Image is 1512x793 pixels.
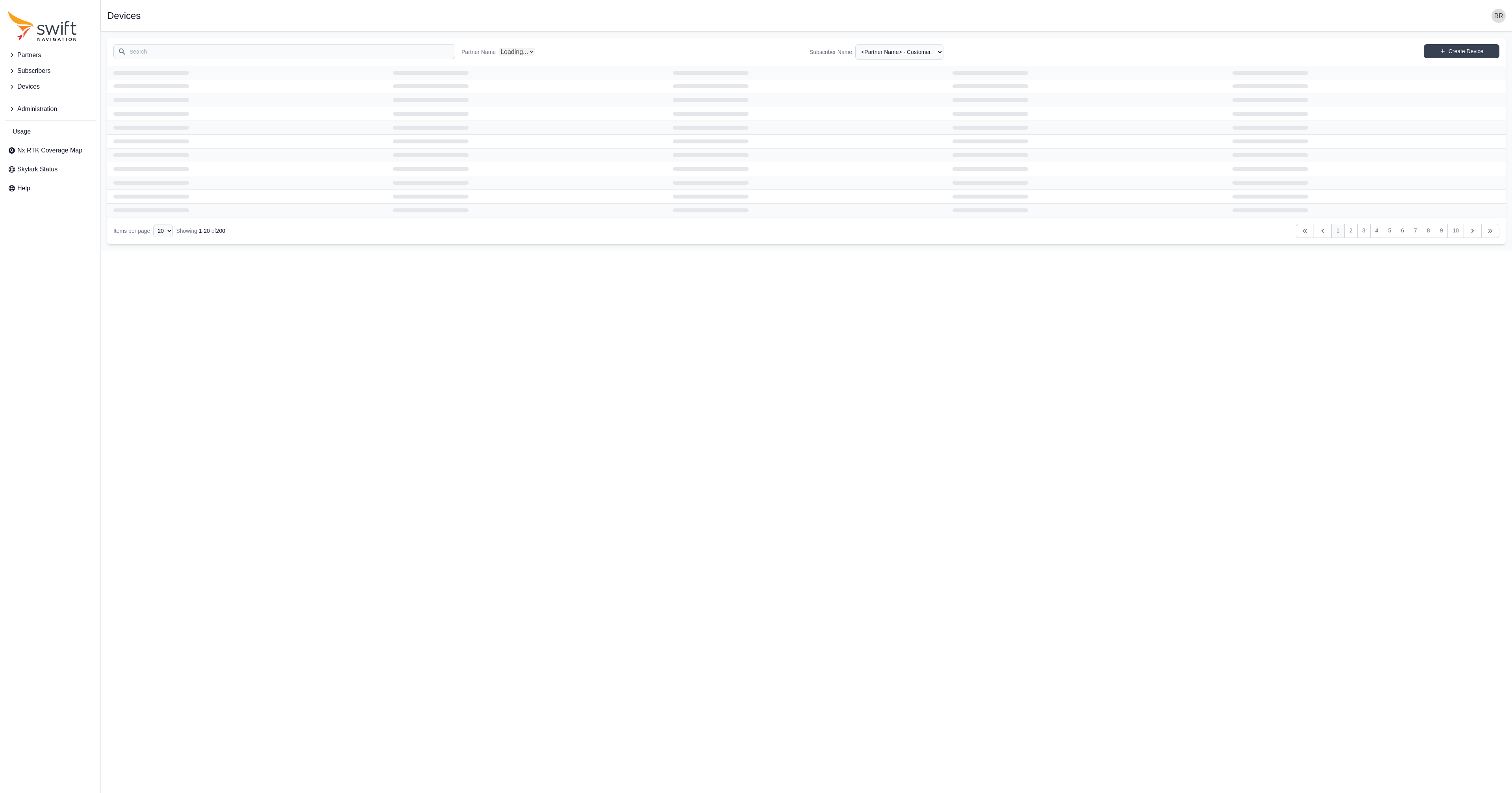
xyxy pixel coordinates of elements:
a: 8 [1422,224,1435,238]
a: 1 [1331,224,1345,238]
span: Items per page [113,228,150,234]
span: Administration [17,104,57,114]
label: Subscriber Name [810,48,852,56]
a: 7 [1409,224,1422,238]
img: user photo [1492,9,1506,23]
h1: Devices [107,11,141,20]
button: Subscribers [5,63,96,79]
a: Usage [5,124,96,139]
span: Subscribers [17,66,50,76]
span: Nx RTK Coverage Map [17,146,82,155]
button: Devices [5,79,96,95]
span: 200 [216,228,225,234]
a: 4 [1370,224,1384,238]
input: Search [113,44,455,59]
a: 2 [1344,224,1358,238]
select: Subscriber [855,44,943,60]
a: 9 [1435,224,1448,238]
a: Help [5,180,96,196]
span: Help [17,184,30,193]
a: Create Device [1424,44,1499,58]
span: Devices [17,82,40,91]
span: Partners [17,50,41,60]
a: 5 [1383,224,1396,238]
a: 3 [1357,224,1371,238]
a: 10 [1447,224,1464,238]
button: Administration [5,101,96,117]
span: Usage [13,127,31,136]
span: Skylark Status [17,165,57,174]
select: Display Limit [153,225,173,237]
a: 6 [1396,224,1409,238]
nav: Table navigation [107,217,1506,244]
div: Showing of [176,227,225,235]
button: Partners [5,47,96,63]
a: Skylark Status [5,162,96,177]
a: Nx RTK Coverage Map [5,143,96,158]
span: 1 - 20 [199,228,210,234]
label: Partner Name [461,48,496,56]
